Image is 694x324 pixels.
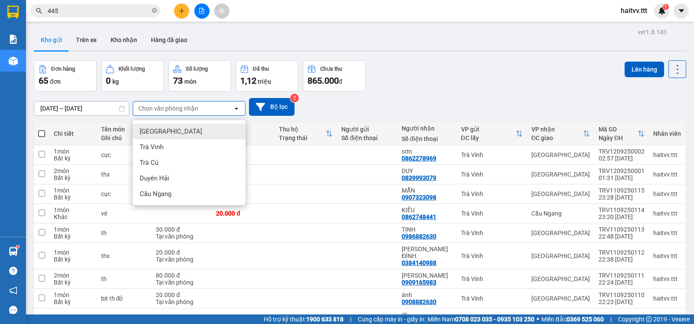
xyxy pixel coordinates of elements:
[402,206,452,213] div: KIỀU
[279,126,326,133] div: Thu hộ
[531,126,583,133] div: VP nhận
[138,104,198,113] div: Chọn văn phòng nhận
[461,229,523,236] div: Trà Vinh
[54,167,92,174] div: 2 món
[101,252,147,259] div: thx
[9,35,18,44] img: solution-icon
[54,174,92,181] div: Bất kỳ
[54,291,92,298] div: 1 món
[7,55,52,65] div: 20.000
[36,8,42,14] span: search
[531,275,590,282] div: [GEOGRAPHIC_DATA]
[275,122,337,145] th: Toggle SortBy
[320,66,342,72] div: Chưa thu
[664,4,667,10] span: 1
[168,60,231,92] button: Số lượng73món
[402,174,436,181] div: 0839993079
[461,252,523,259] div: Trà Vinh
[186,66,208,72] div: Số lượng
[599,291,645,298] div: TRV1109250110
[599,126,638,133] div: Mã GD
[140,174,169,183] span: Duyên Hải
[599,174,645,181] div: 01:31 [DATE]
[599,279,645,286] div: 22:24 [DATE]
[531,229,590,236] div: [GEOGRAPHIC_DATA]
[7,56,20,65] span: CR :
[461,190,523,197] div: Trà Vinh
[258,78,271,85] span: triệu
[599,249,645,256] div: TRV1109250112
[461,151,523,158] div: Trà Vinh
[638,27,667,37] div: ver 1.8.143
[194,3,210,19] button: file-add
[39,75,48,86] span: 65
[249,98,295,116] button: Bộ lọc
[350,314,351,324] span: |
[16,245,19,248] sup: 1
[646,316,652,322] span: copyright
[104,29,144,50] button: Kho nhận
[56,7,77,16] span: Nhận:
[253,66,269,72] div: Đã thu
[358,314,426,324] span: Cung cấp máy in - giấy in:
[156,279,207,286] div: Tại văn phòng
[56,7,144,27] div: [GEOGRAPHIC_DATA]
[599,206,645,213] div: TRV1109250114
[144,29,194,50] button: Hàng đã giao
[156,256,207,263] div: Tại văn phòng
[7,8,21,17] span: Gửi:
[54,256,92,263] div: Bất kỳ
[9,56,18,65] img: warehouse-icon
[56,27,144,37] div: sơn
[106,75,111,86] span: 0
[101,151,147,158] div: cục
[101,229,147,236] div: th
[54,279,92,286] div: Bất kỳ
[653,130,681,137] div: Nhân viên
[156,226,207,233] div: 30.000 đ
[614,5,654,16] span: haitvv.ttt
[156,314,207,321] div: 20.000 đ
[653,275,681,282] div: haitvv.ttt
[156,233,207,240] div: Tại văn phòng
[461,210,523,217] div: Trà Vinh
[599,272,645,279] div: TRV1109250111
[54,298,92,305] div: Bất kỳ
[461,295,523,302] div: Trà Vinh
[402,187,452,194] div: MẪN
[599,298,645,305] div: 22:23 [DATE]
[341,126,393,133] div: Người gửi
[599,233,645,240] div: 22:48 [DATE]
[152,7,157,15] span: close-circle
[341,134,393,141] div: Số điện thoại
[101,190,147,197] div: cục
[54,155,92,162] div: Bất kỳ
[290,94,299,102] sup: 2
[599,213,645,220] div: 23:20 [DATE]
[341,314,393,321] div: xâyky
[402,155,436,162] div: 0862278969
[658,7,666,15] img: icon-new-feature
[54,249,92,256] div: 1 món
[599,256,645,263] div: 22:38 [DATE]
[653,295,681,302] div: haitvv.ttt
[402,298,436,305] div: 0908882630
[152,8,157,13] span: close-circle
[537,317,539,321] span: ⚪️
[599,226,645,233] div: TRV1109250113
[527,122,594,145] th: Toggle SortBy
[51,66,75,72] div: Đơn hàng
[199,8,205,14] span: file-add
[402,291,452,298] div: ánh
[402,245,452,259] div: HỮU ĐÌNH
[599,167,645,174] div: TRV1209250001
[541,314,604,324] span: Miền Bắc
[236,60,298,92] button: Đã thu1,12 triệu
[531,252,590,259] div: [GEOGRAPHIC_DATA]
[214,3,229,19] button: aim
[7,6,19,19] img: logo-vxr
[402,167,452,174] div: DUY
[50,78,61,85] span: đơn
[233,105,240,112] svg: open
[610,314,612,324] span: |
